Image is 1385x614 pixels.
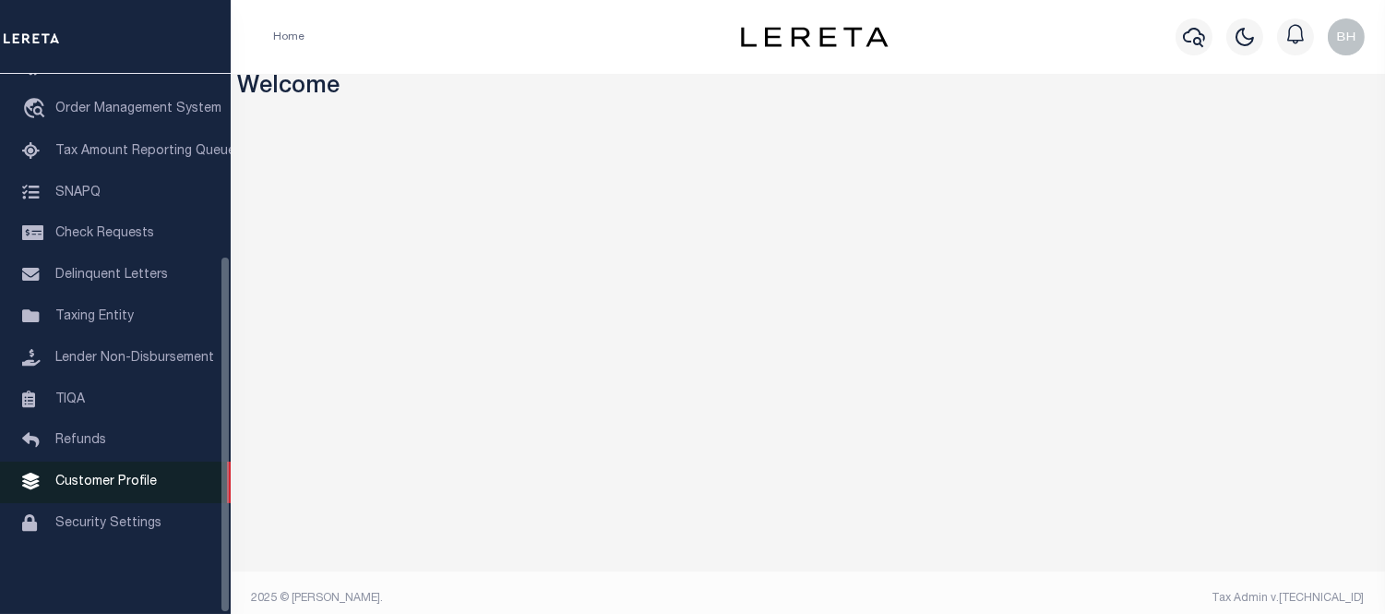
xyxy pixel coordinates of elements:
[238,74,1379,102] h3: Welcome
[273,29,304,45] li: Home
[55,102,221,115] span: Order Management System
[55,310,134,323] span: Taxing Entity
[55,476,157,488] span: Customer Profile
[741,27,889,47] img: logo-dark.svg
[55,227,154,240] span: Check Requests
[55,434,106,447] span: Refunds
[1328,18,1365,55] img: svg+xml;base64,PHN2ZyB4bWxucz0iaHR0cDovL3d3dy53My5vcmcvMjAwMC9zdmciIHBvaW50ZXItZXZlbnRzPSJub25lIi...
[22,98,52,122] i: travel_explore
[55,352,214,365] span: Lender Non-Disbursement
[55,517,161,530] span: Security Settings
[238,590,808,607] div: 2025 © [PERSON_NAME].
[55,392,85,405] span: TIQA
[822,590,1365,607] div: Tax Admin v.[TECHNICAL_ID]
[55,269,168,282] span: Delinquent Letters
[55,145,235,158] span: Tax Amount Reporting Queue
[55,186,101,199] span: SNAPQ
